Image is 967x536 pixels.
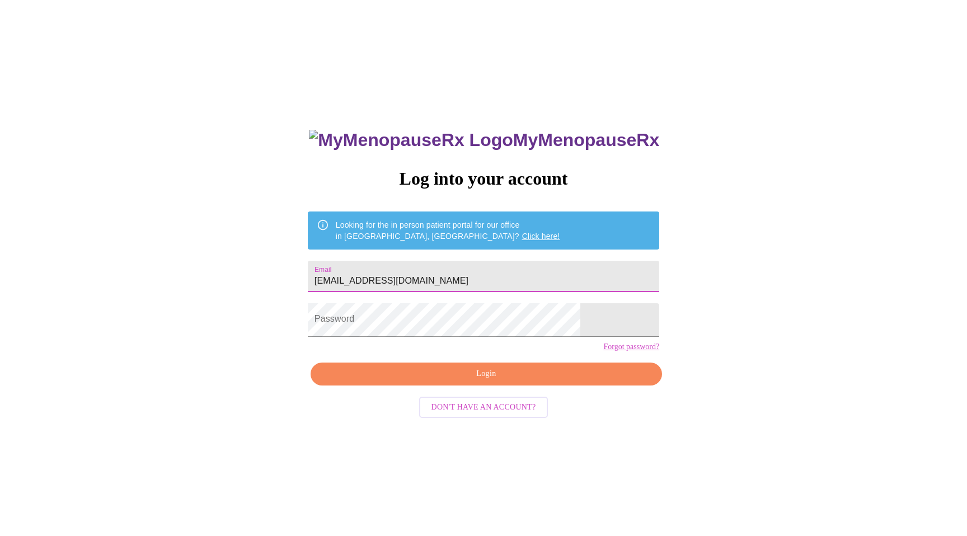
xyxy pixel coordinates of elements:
h3: MyMenopauseRx [309,130,659,151]
h3: Log into your account [308,168,659,189]
span: Login [323,367,649,381]
a: Forgot password? [603,342,659,351]
a: Don't have an account? [416,402,551,411]
span: Don't have an account? [431,401,536,415]
div: Looking for the in person patient portal for our office in [GEOGRAPHIC_DATA], [GEOGRAPHIC_DATA]? [336,215,560,246]
button: Login [311,363,662,385]
button: Don't have an account? [419,397,548,419]
img: MyMenopauseRx Logo [309,130,513,151]
a: Click here! [522,232,560,241]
